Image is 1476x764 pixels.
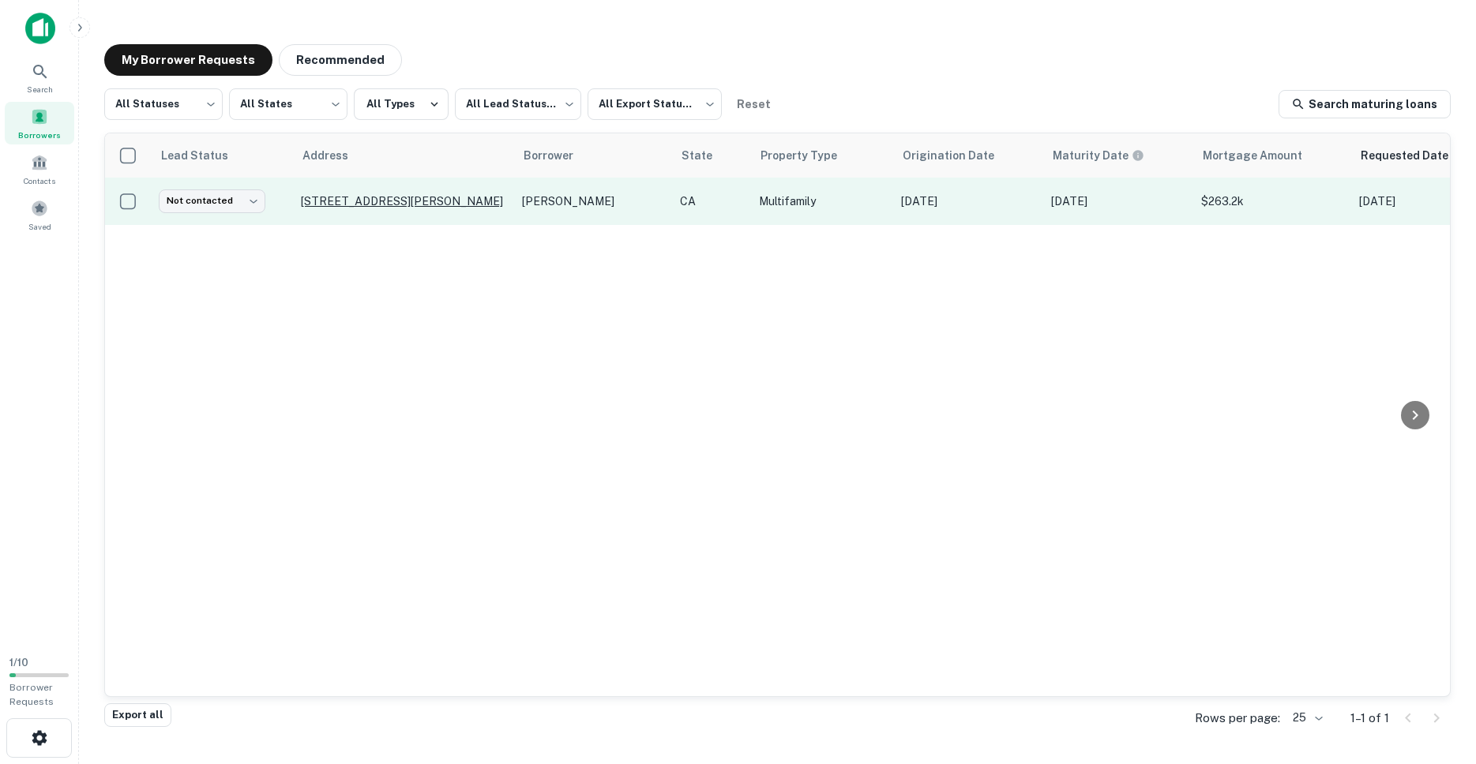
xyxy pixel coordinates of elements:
div: 25 [1286,706,1325,729]
div: All Lead Statuses [455,84,581,125]
th: Property Type [751,133,893,178]
span: Mortgage Amount [1203,146,1323,165]
span: Search [27,83,53,95]
a: Search maturing loans [1279,90,1451,118]
a: Contacts [5,148,74,190]
p: [DATE] [1051,193,1185,210]
a: Saved [5,193,74,236]
span: Borrower Requests [9,682,54,707]
button: My Borrower Requests [104,44,272,76]
p: [STREET_ADDRESS][PERSON_NAME] [301,194,506,208]
span: Borrower [524,146,594,165]
p: CA [680,193,743,210]
button: Export all [104,703,171,727]
th: Maturity dates displayed may be estimated. Please contact the lender for the most accurate maturi... [1043,133,1193,178]
th: Origination Date [893,133,1043,178]
a: Borrowers [5,102,74,144]
span: Saved [28,220,51,233]
div: All Statuses [104,84,223,125]
img: capitalize-icon.png [25,13,55,44]
th: Address [293,133,514,178]
th: State [672,133,751,178]
p: $263.2k [1201,193,1343,210]
span: Requested Date [1361,146,1469,165]
span: 1 / 10 [9,657,28,668]
button: Reset [728,88,779,120]
a: Search [5,56,74,99]
button: All Types [354,88,449,120]
span: Origination Date [903,146,1015,165]
span: State [682,146,733,165]
span: Lead Status [160,146,249,165]
p: [DATE] [901,193,1035,210]
p: Multifamily [759,193,885,210]
div: All Export Statuses [588,84,722,125]
div: Not contacted [159,189,265,212]
p: 1–1 of 1 [1350,709,1389,728]
button: Recommended [279,44,402,76]
h6: Maturity Date [1053,147,1129,164]
iframe: Chat Widget [1397,638,1476,713]
th: Mortgage Amount [1193,133,1351,178]
span: Property Type [761,146,858,165]
div: All States [229,84,347,125]
div: Maturity dates displayed may be estimated. Please contact the lender for the most accurate maturi... [1053,147,1144,164]
span: Maturity dates displayed may be estimated. Please contact the lender for the most accurate maturi... [1053,147,1165,164]
th: Lead Status [151,133,293,178]
p: Rows per page: [1195,709,1280,728]
span: Address [302,146,369,165]
span: Borrowers [18,129,61,141]
p: [PERSON_NAME] [522,193,664,210]
span: Contacts [24,174,55,187]
th: Borrower [514,133,672,178]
